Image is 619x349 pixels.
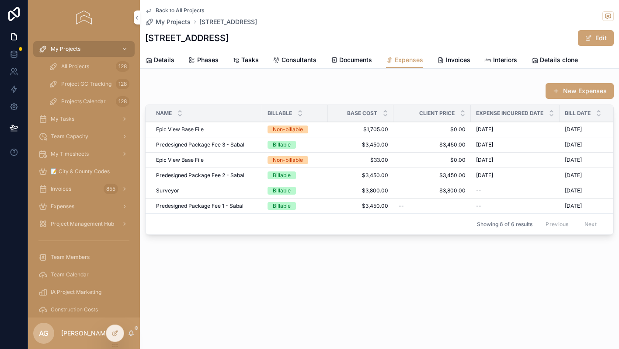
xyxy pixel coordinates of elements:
span: Tasks [241,56,259,64]
a: Details [145,52,174,70]
div: 128 [116,79,129,89]
a: [DATE] [476,126,554,133]
a: Projects Calendar128 [44,94,135,109]
span: Invoices [51,185,71,192]
span: [DATE] [476,172,493,179]
a: Consultants [273,52,316,70]
a: Billable [268,187,323,195]
span: My Timesheets [51,150,89,157]
a: Back to All Projects [145,7,204,14]
a: Team Calendar [33,267,135,283]
h1: [STREET_ADDRESS] [145,32,229,44]
div: 128 [116,61,129,72]
a: $3,450.00 [333,172,388,179]
a: Billable [268,202,323,210]
div: 855 [104,184,118,194]
button: New Expenses [546,83,614,99]
a: [STREET_ADDRESS] [199,17,257,26]
span: Details [154,56,174,64]
span: [DATE] [565,157,582,164]
span: Project Management Hub [51,220,114,227]
a: $3,800.00 [399,187,466,194]
a: [DATE] [476,141,554,148]
span: Expenses [395,56,423,64]
div: Billable [273,141,291,149]
span: Billable [268,110,292,117]
span: -- [399,202,404,209]
a: Project Management Hub [33,216,135,232]
a: [DATE] [476,157,554,164]
a: Epic View Base File [156,126,257,133]
a: $3,450.00 [399,141,466,148]
span: Base Cost [347,110,377,117]
a: Invoices [437,52,470,70]
a: My Timesheets [33,146,135,162]
span: [DATE] [476,157,493,164]
a: $0.00 [399,157,466,164]
a: -- [476,187,554,194]
a: Predesigned Package Fee 3 - Sabal [156,141,257,148]
a: Details clone [531,52,578,70]
a: Non-billable [268,126,323,133]
span: My Projects [156,17,191,26]
span: 📝 City & County Codes [51,168,110,175]
span: AG [39,328,49,339]
span: [DATE] [476,126,493,133]
span: Expenses [51,203,74,210]
span: Interiors [493,56,517,64]
a: $3,450.00 [399,172,466,179]
a: $3,800.00 [333,187,388,194]
a: $3,450.00 [333,141,388,148]
span: Name [156,110,172,117]
div: Non-billable [273,156,303,164]
a: Team Capacity [33,129,135,144]
span: $33.00 [333,157,388,164]
a: Team Members [33,249,135,265]
a: My Projects [33,41,135,57]
span: [DATE] [565,172,582,179]
span: Epic View Base File [156,126,204,133]
span: [DATE] [565,202,582,209]
span: [DATE] [476,141,493,148]
a: 📝 City & County Codes [33,164,135,179]
a: $1,705.00 [333,126,388,133]
a: Phases [188,52,219,70]
span: Construction Costs [51,306,98,313]
p: [PERSON_NAME] [61,329,111,338]
span: Consultants [282,56,316,64]
div: scrollable content [28,35,140,318]
span: Details clone [540,56,578,64]
span: Documents [339,56,372,64]
a: Surveyor [156,187,257,194]
a: Predesigned Package Fee 1 - Sabal [156,202,257,209]
span: Expense Incurred Date [476,110,543,117]
span: Team Calendar [51,271,89,278]
span: Predesigned Package Fee 3 - Sabal [156,141,244,148]
span: Client Price [419,110,455,117]
a: Invoices855 [33,181,135,197]
a: My Projects [145,17,191,26]
a: Expenses [386,52,423,69]
a: Billable [268,141,323,149]
a: $3,450.00 [333,202,388,209]
span: $0.00 [399,126,466,133]
a: Tasks [233,52,259,70]
a: IA Project Marketing [33,284,135,300]
span: [DATE] [565,126,582,133]
div: Billable [273,187,291,195]
span: Back to All Projects [156,7,204,14]
a: Billable [268,171,323,179]
a: My Tasks [33,111,135,127]
a: All Projects128 [44,59,135,74]
span: Team Capacity [51,133,88,140]
a: Interiors [484,52,517,70]
span: Team Members [51,254,90,261]
a: Documents [330,52,372,70]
